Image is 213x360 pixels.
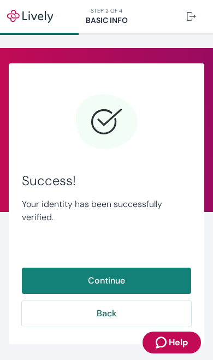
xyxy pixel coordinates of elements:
button: Continue [22,268,191,294]
button: Zendesk support iconHelp [143,332,201,353]
svg: Checkmark icon [74,90,139,155]
svg: Zendesk support icon [156,336,169,349]
button: Log out [178,5,204,27]
img: Lively [7,10,54,23]
p: Your identity has been successfully verified. [22,198,191,224]
span: Help [169,336,188,349]
button: Back [22,300,191,327]
span: Success! [22,173,191,189]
